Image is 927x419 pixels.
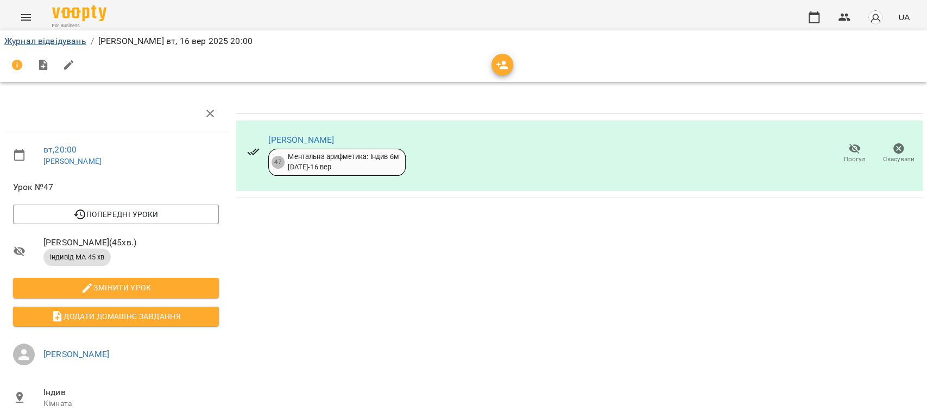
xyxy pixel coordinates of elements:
[98,35,253,48] p: [PERSON_NAME] вт, 16 вер 2025 20:00
[52,5,106,21] img: Voopty Logo
[43,398,219,409] p: Кімната
[52,22,106,29] span: For Business
[288,152,398,172] div: Ментальна арифметика: Індив 6м [DATE] - 16 вер
[894,7,914,27] button: UA
[898,11,910,23] span: UA
[4,36,86,46] a: Журнал відвідувань
[43,144,77,155] a: вт , 20:00
[91,35,94,48] li: /
[22,208,210,221] span: Попередні уроки
[13,181,219,194] span: Урок №47
[43,236,219,249] span: [PERSON_NAME] ( 45 хв. )
[13,205,219,224] button: Попередні уроки
[868,10,883,25] img: avatar_s.png
[876,138,920,169] button: Скасувати
[4,35,923,48] nav: breadcrumb
[43,252,111,262] span: індивід МА 45 хв
[43,157,102,166] a: [PERSON_NAME]
[43,349,109,359] a: [PERSON_NAME]
[22,310,210,323] span: Додати домашнє завдання
[13,278,219,297] button: Змінити урок
[43,386,219,399] span: Індив
[268,135,334,145] a: [PERSON_NAME]
[272,156,285,169] div: 47
[13,4,39,30] button: Menu
[13,307,219,326] button: Додати домашнє завдання
[883,155,915,164] span: Скасувати
[844,155,866,164] span: Прогул
[22,281,210,294] span: Змінити урок
[833,138,876,169] button: Прогул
